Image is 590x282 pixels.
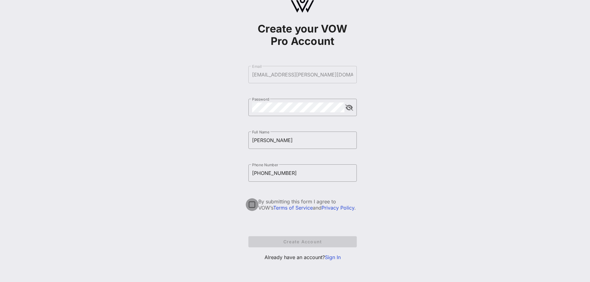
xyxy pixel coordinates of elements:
label: Email [252,64,262,69]
div: By submitting this form I agree to VOW’s and . [258,198,357,211]
a: Terms of Service [273,205,313,211]
button: append icon [345,105,353,111]
p: Already have an account? [248,254,357,261]
a: Sign In [325,254,341,260]
h1: Create your VOW Pro Account [248,23,357,47]
a: Privacy Policy [321,205,354,211]
label: Phone Number [252,163,278,167]
label: Password [252,97,269,102]
label: Full Name [252,130,269,134]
